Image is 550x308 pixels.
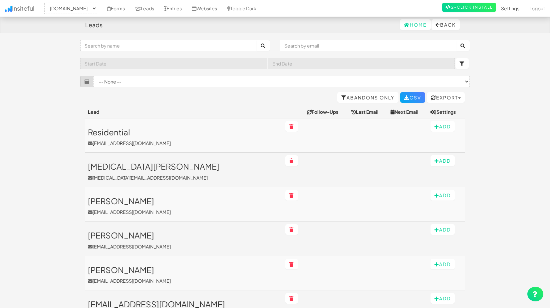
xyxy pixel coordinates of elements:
input: Search by name [80,40,257,51]
p: [EMAIL_ADDRESS][DOMAIN_NAME] [88,140,280,146]
button: Add [430,121,455,132]
a: [PERSON_NAME][EMAIL_ADDRESS][DOMAIN_NAME] [88,265,280,284]
a: Home [400,19,431,30]
th: Follow-Ups [304,106,348,118]
h4: Leads [85,22,103,28]
img: icon.png [5,6,12,12]
a: 2-Click Install [442,3,496,12]
a: [PERSON_NAME][EMAIL_ADDRESS][DOMAIN_NAME] [88,231,280,249]
h3: [PERSON_NAME] [88,231,280,239]
a: Residential[EMAIL_ADDRESS][DOMAIN_NAME] [88,128,280,146]
button: Add [430,224,455,235]
th: Lead [85,106,283,118]
a: Abandons Only [337,92,399,103]
a: [MEDICAL_DATA][PERSON_NAME][MEDICAL_DATA][EMAIL_ADDRESS][DOMAIN_NAME] [88,162,280,181]
input: End Date [268,58,455,69]
button: Export [427,92,465,103]
a: [PERSON_NAME][EMAIL_ADDRESS][DOMAIN_NAME] [88,197,280,215]
button: Add [430,293,455,304]
p: [EMAIL_ADDRESS][DOMAIN_NAME] [88,277,280,284]
button: Back [431,19,460,30]
a: CSV [400,92,425,103]
button: Add [430,259,455,269]
p: [MEDICAL_DATA][EMAIL_ADDRESS][DOMAIN_NAME] [88,174,280,181]
h3: [PERSON_NAME] [88,265,280,274]
input: Search by email [280,40,457,51]
p: [EMAIL_ADDRESS][DOMAIN_NAME] [88,209,280,215]
input: Start Date [80,58,267,69]
h3: [PERSON_NAME] [88,197,280,205]
h3: Residential [88,128,280,136]
button: Add [430,155,455,166]
th: Last Email [349,106,388,118]
h3: [MEDICAL_DATA][PERSON_NAME] [88,162,280,171]
th: Settings [428,106,465,118]
th: Next Email [388,106,428,118]
p: [EMAIL_ADDRESS][DOMAIN_NAME] [88,243,280,250]
button: Add [430,190,455,201]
